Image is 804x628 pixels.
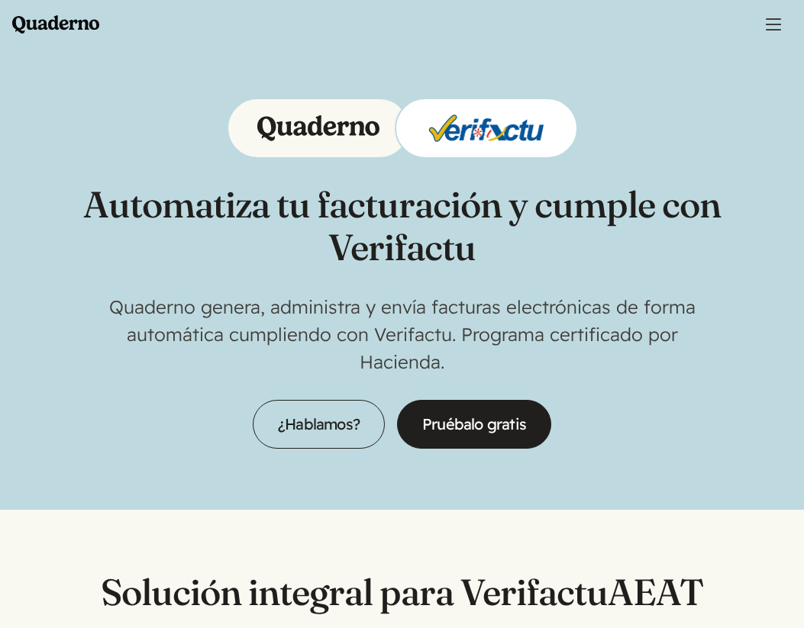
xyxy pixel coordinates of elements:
[253,400,385,449] a: ¿Hablamos?
[425,110,547,147] img: Logo of Verifactu
[97,293,708,375] p: Quaderno genera, administra y envía facturas electrónicas de forma automática cumpliendo con Veri...
[608,569,703,614] abbr: Agencia Estatal de Administración Tributaria
[257,115,379,141] img: Logo of Quaderno
[40,571,764,614] h2: Solución integral para Verifactu
[40,183,764,269] h1: Automatiza tu facturación y cumple con Verifactu
[397,400,551,449] a: Pruébalo gratis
